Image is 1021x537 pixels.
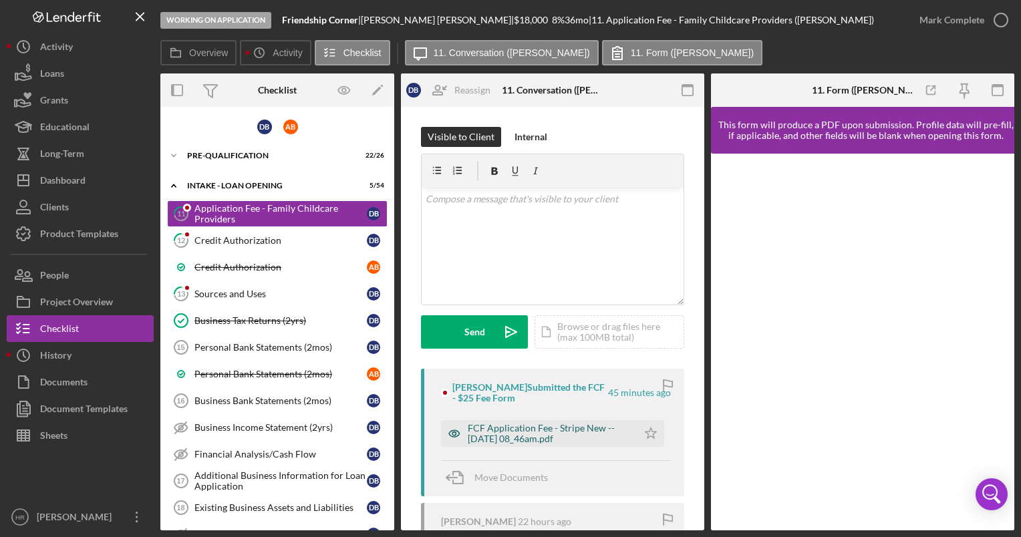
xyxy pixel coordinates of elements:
div: | [282,15,361,25]
tspan: 12 [177,236,185,244]
label: Activity [273,47,302,58]
div: Credit Authorization [194,262,367,273]
div: 11. Form ([PERSON_NAME]) [812,85,913,96]
div: 8 % [552,15,565,25]
div: Business Income Statement (2yrs) [194,422,367,433]
div: [PERSON_NAME] [33,504,120,534]
div: Reassign [454,77,490,104]
div: [PERSON_NAME] [441,516,516,527]
a: 18Existing Business Assets and LiabilitiesDB [167,494,388,521]
button: Send [421,315,528,349]
div: Sheets [40,422,67,452]
div: D B [367,234,380,247]
div: D B [406,83,421,98]
div: Credit Authorization [194,235,367,246]
button: HR[PERSON_NAME] [7,504,154,530]
div: A B [367,260,380,274]
tspan: 13 [177,289,185,298]
button: Document Templates [7,395,154,422]
div: 11. Conversation ([PERSON_NAME]) [502,85,603,96]
span: $18,000 [514,14,548,25]
div: 36 mo [565,15,589,25]
div: Business Tax Returns (2yrs) [194,315,367,326]
button: Internal [508,127,554,147]
div: Additional Business Information for Loan Application [194,470,367,492]
text: HR [15,514,25,521]
div: This form will produce a PDF upon submission. Profile data will pre-fill, if applicable, and othe... [718,120,1014,141]
button: 11. Form ([PERSON_NAME]) [602,40,762,65]
div: Mark Complete [919,7,984,33]
button: DBReassign [400,77,504,104]
div: Application Fee - Family Childcare Providers [194,203,367,224]
div: Personal Bank Statements (2mos) [194,342,367,353]
b: Friendship Corner [282,14,358,25]
time: 2025-09-15 15:50 [518,516,571,527]
div: Sources and Uses [194,289,367,299]
div: 5 / 54 [360,182,384,190]
div: Visible to Client [428,127,494,147]
div: Documents [40,369,88,399]
tspan: 17 [176,477,184,485]
a: Sheets [7,422,154,449]
div: Checklist [258,85,297,96]
div: A B [367,367,380,381]
a: 15Personal Bank Statements (2mos)DB [167,334,388,361]
tspan: 16 [176,397,184,405]
div: 22 / 26 [360,152,384,160]
div: Pre-Qualification [187,152,351,160]
div: History [40,342,71,372]
button: History [7,342,154,369]
a: 11Application Fee - Family Childcare ProvidersDB [167,200,388,227]
button: Visible to Client [421,127,501,147]
button: Move Documents [441,461,561,494]
div: D B [367,287,380,301]
div: Internal [515,127,547,147]
div: INTAKE - LOAN OPENING [187,182,351,190]
div: FCF Application Fee - Stripe New -- [DATE] 08_46am.pdf [468,423,631,444]
button: FCF Application Fee - Stripe New -- [DATE] 08_46am.pdf [441,420,664,447]
button: 11. Conversation ([PERSON_NAME]) [405,40,599,65]
label: Checklist [343,47,382,58]
div: Send [464,315,485,349]
div: Business Bank Statements (2mos) [194,395,367,406]
button: Documents [7,369,154,395]
a: 13Sources and UsesDB [167,281,388,307]
time: 2025-09-16 12:46 [608,387,671,398]
a: Credit AuthorizationAB [167,254,388,281]
div: D B [367,394,380,407]
iframe: Lenderfit form [724,167,1002,517]
tspan: 18 [176,504,184,512]
div: Existing Business Assets and Liabilities [194,502,367,513]
div: A B [283,120,298,134]
div: D B [367,341,380,354]
div: D B [367,207,380,220]
div: Personal Bank Statements (2mos) [194,369,367,379]
a: 12Credit AuthorizationDB [167,227,388,254]
div: [PERSON_NAME] Submitted the FCF - $25 Fee Form [452,382,606,403]
span: Move Documents [474,472,548,483]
